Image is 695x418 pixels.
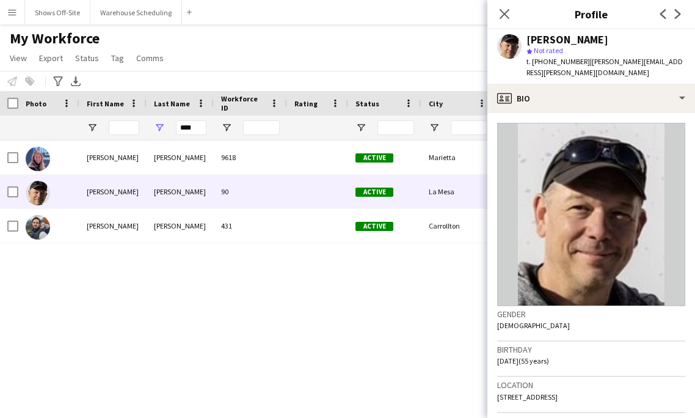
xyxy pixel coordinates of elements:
h3: Gender [497,309,685,320]
span: Active [355,188,393,197]
button: Shows Off-Site [25,1,90,24]
input: First Name Filter Input [109,120,139,135]
input: City Filter Input [451,120,487,135]
button: Open Filter Menu [355,122,366,133]
a: Export [34,50,68,66]
h3: Profile [487,6,695,22]
div: [PERSON_NAME] [147,141,214,174]
app-action-btn: Export XLSX [68,74,83,89]
img: Jenny Hammett [26,147,50,171]
span: [DEMOGRAPHIC_DATA] [497,321,570,330]
img: Kelley Hammond [26,215,50,240]
button: Open Filter Menu [429,122,440,133]
div: La Mesa [421,175,495,208]
span: Status [355,99,379,108]
span: Status [75,53,99,64]
div: [PERSON_NAME] [79,141,147,174]
a: View [5,50,32,66]
span: Active [355,222,393,231]
span: Last Name [154,99,190,108]
span: [DATE] (55 years) [497,356,549,365]
span: Comms [136,53,164,64]
div: [PERSON_NAME] [147,209,214,243]
span: City [429,99,443,108]
span: My Workforce [10,29,100,48]
span: Rating [294,99,318,108]
input: Status Filter Input [377,120,414,135]
span: Not rated [534,46,563,55]
div: [PERSON_NAME] [79,209,147,243]
span: t. [PHONE_NUMBER] [526,57,590,66]
span: [STREET_ADDRESS] [497,392,558,402]
button: Open Filter Menu [221,122,232,133]
span: First Name [87,99,124,108]
div: [PERSON_NAME] [79,175,147,208]
img: Jim Hammond [26,181,50,205]
img: Crew avatar or photo [497,123,685,306]
div: [PERSON_NAME] [526,34,608,45]
div: Marietta [421,141,495,174]
div: [PERSON_NAME] [147,175,214,208]
span: Photo [26,99,46,108]
span: Tag [111,53,124,64]
button: Open Filter Menu [154,122,165,133]
span: | [PERSON_NAME][EMAIL_ADDRESS][PERSON_NAME][DOMAIN_NAME] [526,57,683,77]
button: Open Filter Menu [87,122,98,133]
div: Carrollton [421,209,495,243]
app-action-btn: Advanced filters [51,74,65,89]
h3: Birthday [497,344,685,355]
a: Tag [106,50,129,66]
a: Status [70,50,104,66]
span: Workforce ID [221,94,265,112]
button: Warehouse Scheduling [90,1,182,24]
span: Export [39,53,63,64]
a: Comms [131,50,169,66]
h3: Location [497,380,685,391]
input: Last Name Filter Input [176,120,206,135]
div: 9618 [214,141,287,174]
span: Active [355,153,393,163]
input: Workforce ID Filter Input [243,120,280,135]
div: Bio [487,84,695,113]
div: 90 [214,175,287,208]
div: 431 [214,209,287,243]
span: View [10,53,27,64]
